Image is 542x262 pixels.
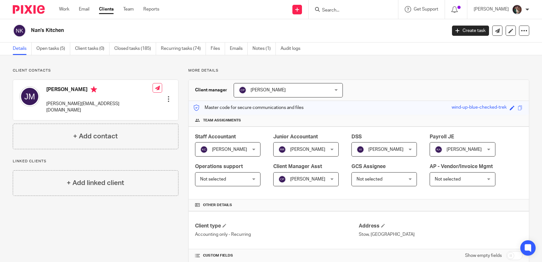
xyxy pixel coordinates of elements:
a: Reports [143,6,159,12]
span: [PERSON_NAME] [447,147,482,152]
span: [PERSON_NAME] [368,147,403,152]
span: [PERSON_NAME] [290,147,325,152]
a: Team [123,6,134,12]
img: Pixie [13,5,45,14]
h4: + Add contact [73,131,118,141]
a: Notes (1) [252,42,276,55]
a: Create task [452,26,489,36]
p: Linked clients [13,159,178,164]
h4: Address [359,223,523,229]
h4: [PERSON_NAME] [46,86,153,94]
img: svg%3E [435,146,442,153]
img: svg%3E [239,86,246,94]
span: Not selected [200,177,226,181]
p: Stow, [GEOGRAPHIC_DATA] [359,231,523,238]
span: AP - Vendor/Invoice Mgmt [430,164,493,169]
span: [PERSON_NAME] [251,88,286,92]
span: Team assignments [203,118,241,123]
p: [PERSON_NAME][EMAIL_ADDRESS][DOMAIN_NAME] [46,101,153,114]
span: Payroll JE [430,134,454,139]
i: Primary [91,86,97,93]
span: Junior Accountant [273,134,318,139]
p: Accounting only - Recurring [195,231,359,238]
a: Client tasks (0) [75,42,109,55]
div: wind-up-blue-checked-trek [452,104,507,112]
img: svg%3E [278,175,286,183]
img: Profile%20picture%20JUS.JPG [512,4,522,15]
p: [PERSON_NAME] [474,6,509,12]
a: Recurring tasks (74) [161,42,206,55]
span: [PERSON_NAME] [290,177,325,181]
a: Work [59,6,69,12]
span: Operations support [195,164,243,169]
span: [PERSON_NAME] [212,147,247,152]
p: Master code for secure communications and files [193,104,304,111]
span: GCS Assignee [351,164,386,169]
h4: CUSTOM FIELDS [195,253,359,258]
span: Not selected [357,177,382,181]
input: Search [321,8,379,13]
a: Open tasks (5) [36,42,70,55]
a: Audit logs [281,42,305,55]
h4: + Add linked client [67,178,124,188]
h2: Nan's Kitchen [31,27,360,34]
h3: Client manager [195,87,227,93]
img: svg%3E [19,86,40,107]
img: svg%3E [357,146,364,153]
a: Closed tasks (185) [114,42,156,55]
a: Clients [99,6,114,12]
img: svg%3E [13,24,26,37]
img: svg%3E [278,146,286,153]
span: Not selected [435,177,461,181]
img: svg%3E [200,146,208,153]
label: Show empty fields [465,252,502,259]
span: Get Support [414,7,438,12]
p: More details [188,68,529,73]
a: Emails [230,42,248,55]
span: Client Manager Asst [273,164,322,169]
h4: Client type [195,223,359,229]
a: Files [211,42,225,55]
p: Client contacts [13,68,178,73]
a: Email [79,6,89,12]
span: DSS [351,134,362,139]
a: Details [13,42,32,55]
span: Other details [203,203,232,208]
span: Staff Accountant [195,134,236,139]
